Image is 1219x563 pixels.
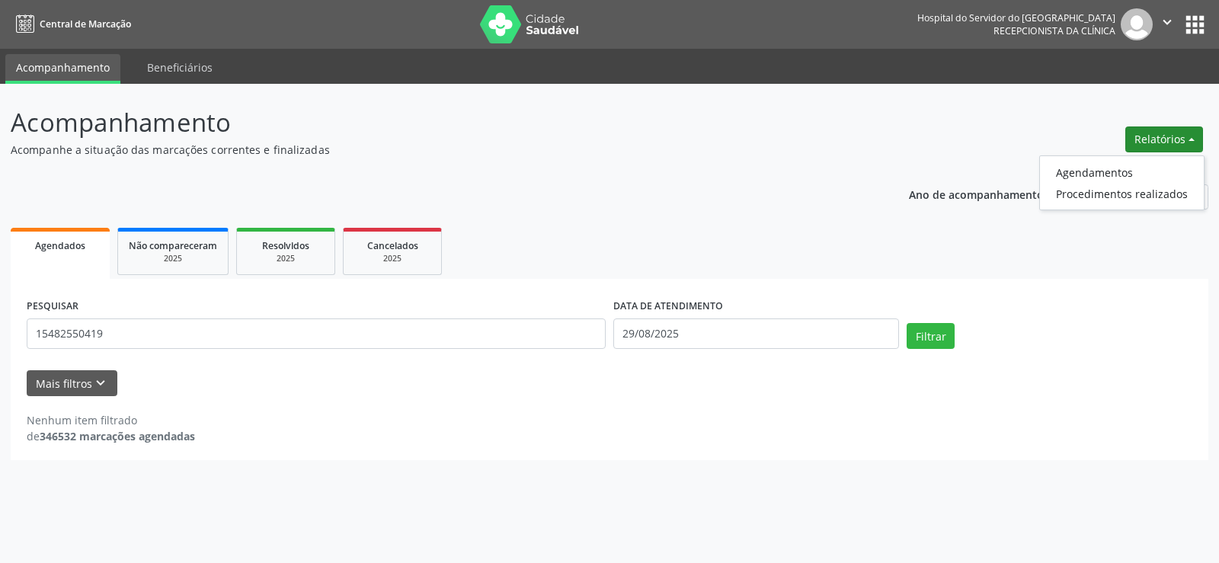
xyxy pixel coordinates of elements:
button: Mais filtroskeyboard_arrow_down [27,370,117,397]
button:  [1153,8,1182,40]
p: Acompanhamento [11,104,849,142]
span: Cancelados [367,239,418,252]
p: Ano de acompanhamento [909,184,1044,203]
i:  [1159,14,1176,30]
span: Agendados [35,239,85,252]
a: Procedimentos realizados [1040,183,1204,204]
button: apps [1182,11,1208,38]
div: 2025 [354,253,430,264]
div: 2025 [248,253,324,264]
span: Recepcionista da clínica [993,24,1115,37]
span: Central de Marcação [40,18,131,30]
a: Acompanhamento [5,54,120,84]
img: img [1121,8,1153,40]
a: Central de Marcação [11,11,131,37]
button: Filtrar [907,323,955,349]
button: Relatórios [1125,126,1203,152]
label: DATA DE ATENDIMENTO [613,295,723,318]
span: Resolvidos [262,239,309,252]
label: PESQUISAR [27,295,78,318]
a: Beneficiários [136,54,223,81]
span: Não compareceram [129,239,217,252]
ul: Relatórios [1039,155,1205,210]
input: Selecione um intervalo [613,318,899,349]
a: Agendamentos [1040,162,1204,183]
p: Acompanhe a situação das marcações correntes e finalizadas [11,142,849,158]
div: 2025 [129,253,217,264]
div: Nenhum item filtrado [27,412,195,428]
div: de [27,428,195,444]
i: keyboard_arrow_down [92,375,109,392]
div: Hospital do Servidor do [GEOGRAPHIC_DATA] [917,11,1115,24]
strong: 346532 marcações agendadas [40,429,195,443]
input: Nome, código do beneficiário ou CPF [27,318,606,349]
